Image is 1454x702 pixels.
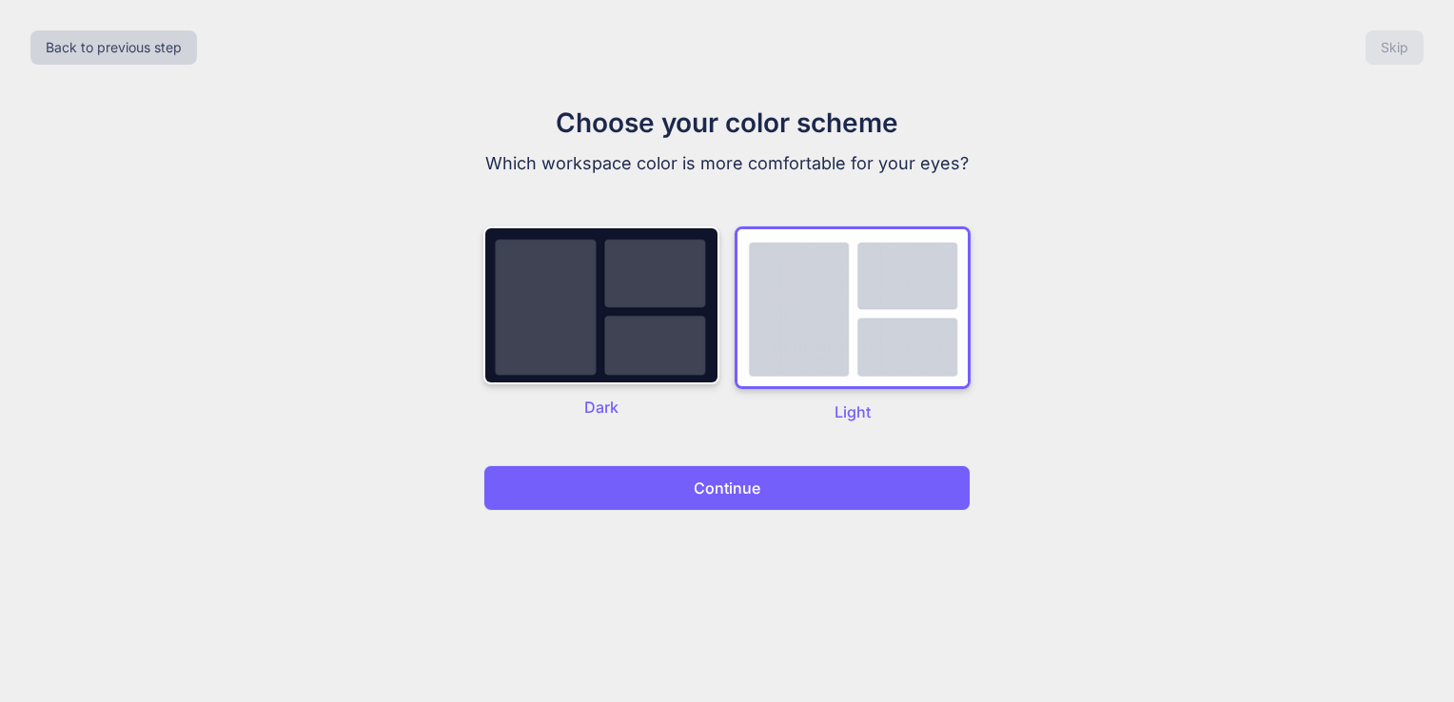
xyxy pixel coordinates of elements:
[483,226,719,384] img: dark
[735,226,971,389] img: dark
[407,150,1047,177] p: Which workspace color is more comfortable for your eyes?
[483,396,719,419] p: Dark
[483,465,971,511] button: Continue
[735,400,971,423] p: Light
[1366,30,1424,65] button: Skip
[30,30,197,65] button: Back to previous step
[407,103,1047,143] h1: Choose your color scheme
[694,477,760,499] p: Continue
